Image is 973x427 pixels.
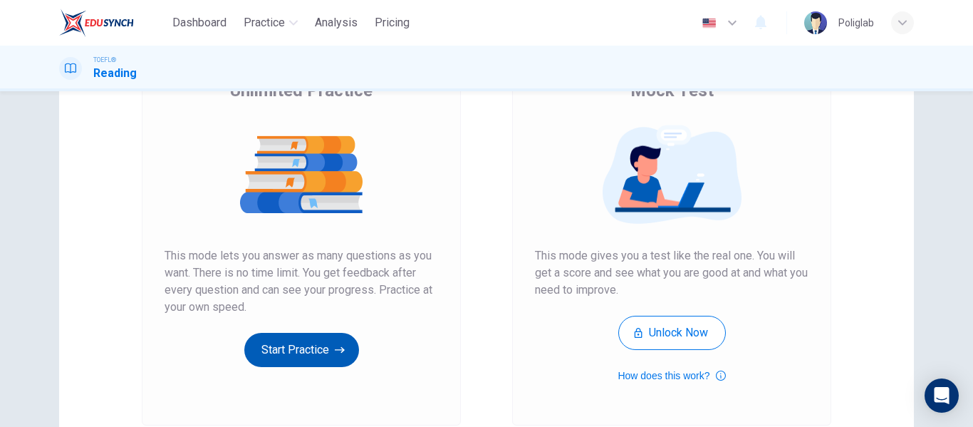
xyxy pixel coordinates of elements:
[244,14,285,31] span: Practice
[244,333,359,367] button: Start Practice
[238,10,303,36] button: Practice
[375,14,410,31] span: Pricing
[165,247,438,316] span: This mode lets you answer as many questions as you want. There is no time limit. You get feedback...
[618,367,725,384] button: How does this work?
[93,55,116,65] span: TOEFL®
[925,379,959,413] div: Open Intercom Messenger
[172,14,227,31] span: Dashboard
[804,11,827,34] img: Profile picture
[535,247,808,299] span: This mode gives you a test like the real one. You will get a score and see what you are good at a...
[369,10,415,36] button: Pricing
[700,18,718,29] img: en
[309,10,363,36] button: Analysis
[59,9,134,37] img: EduSynch logo
[93,65,137,82] h1: Reading
[59,9,167,37] a: EduSynch logo
[618,316,726,350] button: Unlock Now
[167,10,232,36] button: Dashboard
[838,14,874,31] div: Poliglab
[315,14,358,31] span: Analysis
